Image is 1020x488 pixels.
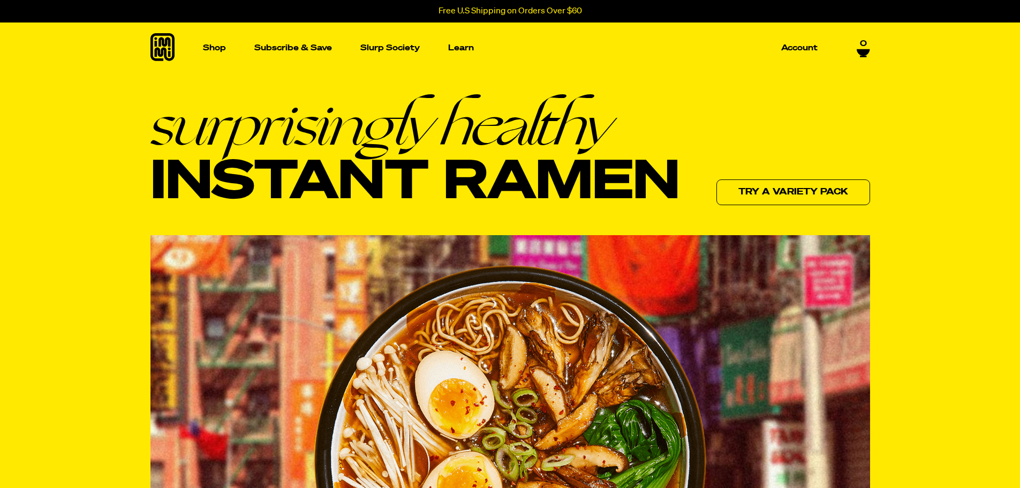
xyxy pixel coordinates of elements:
[860,39,867,48] span: 0
[360,44,420,52] p: Slurp Society
[777,40,822,56] a: Account
[781,44,818,52] p: Account
[439,6,582,16] p: Free U.S Shipping on Orders Over $60
[857,39,870,57] a: 0
[150,95,679,154] em: surprisingly healthy
[199,22,230,73] a: Shop
[448,44,474,52] p: Learn
[199,22,822,73] nav: Main navigation
[716,179,870,205] a: Try a variety pack
[444,22,478,73] a: Learn
[150,95,679,213] h1: Instant Ramen
[203,44,226,52] p: Shop
[250,40,336,56] a: Subscribe & Save
[254,44,332,52] p: Subscribe & Save
[356,40,424,56] a: Slurp Society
